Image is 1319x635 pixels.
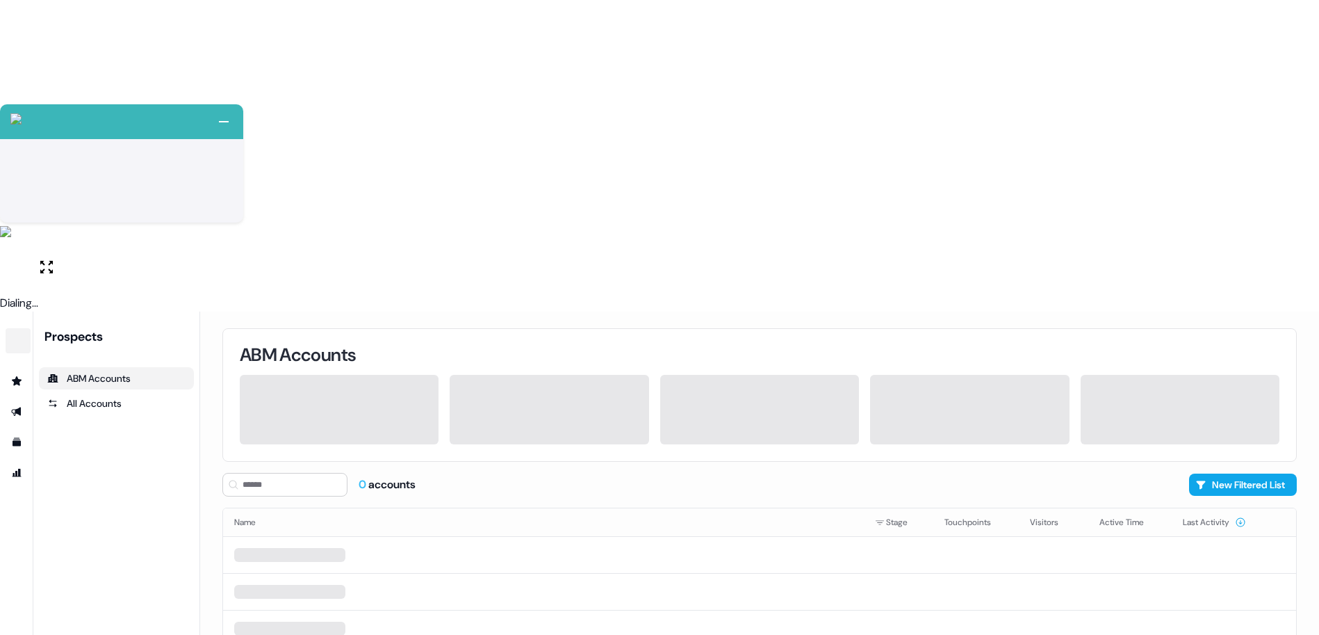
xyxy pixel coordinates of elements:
th: Name [223,508,864,536]
button: Visitors [1030,510,1075,535]
div: All Accounts [47,396,186,410]
a: Go to outbound experience [6,401,28,423]
a: All accounts [39,392,194,415]
div: ABM Accounts [47,371,186,385]
div: accounts [359,477,416,492]
a: Go to templates [6,431,28,453]
button: New Filtered List [1189,474,1297,496]
div: Stage [875,515,922,529]
button: Active Time [1099,510,1161,535]
a: Go to prospects [6,370,28,392]
a: ABM Accounts [39,367,194,389]
div: Prospects [44,328,194,345]
button: Touchpoints [944,510,1008,535]
span: 0 [359,477,368,492]
h3: ABM Accounts [240,346,356,364]
img: callcloud-icon-white-35.svg [10,113,22,124]
button: Last Activity [1183,510,1246,535]
a: Go to attribution [6,462,28,484]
